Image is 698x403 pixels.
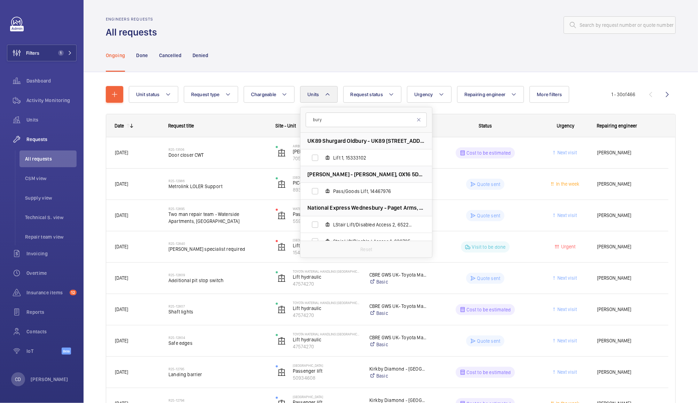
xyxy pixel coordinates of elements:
span: Invoicing [26,250,77,257]
span: [PERSON_NAME] [597,149,660,157]
p: Lift 3 (Goods) 5FLR [293,242,360,249]
a: Basic [369,372,427,379]
span: More filters [537,92,562,97]
button: Unit status [129,86,178,103]
span: Overtime [26,270,77,277]
span: National Express Wednesbury - Paget Arms, WV10 9QG [GEOGRAPHIC_DATA] [307,204,425,211]
img: elevator.svg [277,368,286,377]
img: elevator.svg [277,274,286,282]
p: [GEOGRAPHIC_DATA] [293,395,360,399]
span: Repair team view [25,233,77,240]
p: 47574270 [293,280,360,287]
img: elevator.svg [277,337,286,345]
span: Requests [26,136,77,143]
button: Repairing engineer [457,86,524,103]
h2: R25-13106 [168,147,267,152]
span: Filters [26,49,39,56]
span: UK89 Shurgard Oldbury - UK89 [STREET_ADDRESS] [307,137,425,145]
p: Reset [360,246,372,253]
p: Waterside Apartments [293,207,360,211]
h2: R25-12895 [168,207,267,211]
p: [PERSON_NAME] [31,376,68,383]
span: [DATE] [115,212,128,218]
span: [PERSON_NAME] [597,243,660,251]
span: Request title [168,123,194,129]
p: 89381528 [293,186,360,193]
p: CBRE GWS UK- Toyota Manual Handling [369,271,427,278]
p: Lift hydraulic [293,273,360,280]
span: [DATE] [115,338,128,343]
p: Ongoing [106,52,125,59]
p: CBRE GWS UK- Toyota Manual Handling [369,303,427,310]
span: [PERSON_NAME] [597,368,660,376]
span: Technical S. view [25,214,77,221]
span: Repairing engineer [597,123,637,129]
p: 47574270 [293,312,360,319]
span: Landing barrier [168,371,267,378]
img: elevator.svg [277,149,286,157]
a: Basic [369,341,427,348]
span: Shaft lights [168,308,267,315]
span: IoT [26,348,62,355]
span: Chargeable [251,92,276,97]
span: Two man repair team - Waterside Apartments, [GEOGRAPHIC_DATA] [168,211,267,225]
span: Safe edges [168,340,267,347]
span: [DATE] [115,369,128,375]
span: All requests [25,155,77,162]
p: Toyota Material Handling [GEOGRAPHIC_DATA]- [GEOGRAPHIC_DATA] [293,301,360,305]
span: 1 [58,50,64,56]
h2: R25-12807 [168,304,267,308]
span: [PERSON_NAME] [597,305,660,313]
span: [PERSON_NAME] [597,211,660,219]
p: 70569173 [293,155,360,162]
span: Additional pit stop switch [168,277,267,284]
span: Units [26,116,77,123]
p: Kirkby Diamond - [GEOGRAPHIC_DATA] [369,365,427,372]
p: Toyota Material Handling [GEOGRAPHIC_DATA]- [GEOGRAPHIC_DATA] [293,269,360,273]
button: Filters1 [7,45,77,61]
p: Lift hydraulic [293,305,360,312]
span: Door closer CWT [168,152,267,158]
button: Chargeable [244,86,295,103]
p: Cost to be estimated [467,149,511,156]
p: [GEOGRAPHIC_DATA] [293,175,360,179]
span: In the week [555,181,580,187]
p: 55901479 [293,218,360,225]
span: Next visit [556,338,577,343]
button: Request status [343,86,402,103]
p: [PERSON_NAME] 2 (Hangar MLSF)] [293,148,360,155]
span: Site - Unit [275,123,296,129]
span: [PERSON_NAME] specialist required [168,246,267,253]
span: Status [479,123,492,129]
span: Contacts [26,328,77,335]
span: Stair Lift/Disabled Access 1, 63878509 [333,238,414,245]
span: Dashboard [26,77,77,84]
img: elevator.svg [277,305,286,314]
span: Urgent [560,244,576,249]
p: Cost to be estimated [467,306,511,313]
p: Passenger lift [293,367,360,374]
p: Cancelled [159,52,181,59]
span: Next visit [556,150,577,155]
span: Next visit [556,369,577,375]
p: 15497723 [293,249,360,256]
p: Cost to be estimated [467,369,511,376]
img: elevator.svg [277,211,286,220]
span: 12 [70,290,77,295]
span: Next visit [556,212,577,218]
span: LStair Lift/Disabled Access 2, 65225061 [333,221,414,228]
span: [DATE] [115,244,128,249]
span: Metrolink LOLER Support [168,183,267,190]
span: [PERSON_NAME] [597,337,660,345]
h2: R25-12840 [168,241,267,246]
span: Request type [191,92,220,97]
span: Beta [62,348,71,355]
h1: All requests [106,26,161,39]
span: Repairing engineer [464,92,506,97]
h2: R25-12986 [168,179,267,183]
p: Denied [193,52,208,59]
p: Visit to be done [472,243,506,250]
button: Request type [184,86,238,103]
p: 50934608 [293,374,360,381]
p: Toyota Material Handling [GEOGRAPHIC_DATA]- [GEOGRAPHIC_DATA] [293,332,360,336]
